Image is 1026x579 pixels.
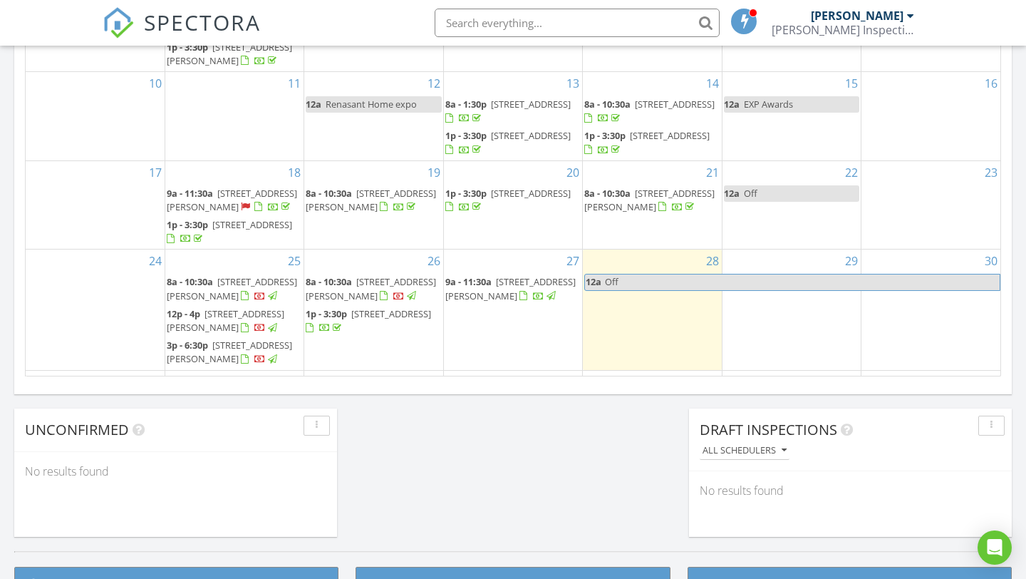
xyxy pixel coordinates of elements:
span: [STREET_ADDRESS] [491,129,571,142]
a: 1p - 3:30p [STREET_ADDRESS] [445,185,581,216]
td: Go to August 16, 2025 [861,72,1000,161]
td: Go to September 1, 2025 [165,370,304,417]
div: All schedulers [703,446,787,456]
td: Go to August 13, 2025 [443,72,582,161]
div: Open Intercom Messenger [978,531,1012,565]
span: [STREET_ADDRESS] [491,187,571,200]
span: 1p - 3:30p [306,307,347,320]
a: Go to August 30, 2025 [982,250,1000,272]
td: Go to September 3, 2025 [443,370,582,417]
a: 8a - 10:30a [STREET_ADDRESS][PERSON_NAME] [306,275,436,302]
a: 1p - 3:30p [STREET_ADDRESS] [167,217,302,247]
span: 1p - 3:30p [584,129,626,142]
span: 1p - 3:30p [167,41,208,53]
a: 1p - 3:30p [STREET_ADDRESS] [167,218,292,245]
a: 8a - 1:30p [STREET_ADDRESS] [445,96,581,127]
td: Go to September 5, 2025 [722,370,861,417]
td: Go to August 15, 2025 [722,72,861,161]
a: 8a - 10:30a [STREET_ADDRESS] [584,96,720,127]
a: 12p - 4p [STREET_ADDRESS][PERSON_NAME] [167,306,302,337]
a: 1p - 3:30p [STREET_ADDRESS] [445,128,581,158]
a: Go to August 20, 2025 [564,161,582,184]
td: Go to August 17, 2025 [26,160,165,250]
td: Go to August 11, 2025 [165,72,304,161]
a: Go to August 12, 2025 [425,72,443,95]
a: 3p - 6:30p [STREET_ADDRESS][PERSON_NAME] [167,337,302,368]
span: [STREET_ADDRESS][PERSON_NAME] [167,339,292,365]
a: 12p - 4p [STREET_ADDRESS][PERSON_NAME] [167,307,284,334]
td: Go to August 24, 2025 [26,250,165,370]
td: Go to August 26, 2025 [304,250,443,370]
a: Go to September 1, 2025 [291,371,304,394]
span: 1p - 3:30p [167,218,208,231]
a: Go to September 2, 2025 [431,371,443,394]
a: 8a - 10:30a [STREET_ADDRESS][PERSON_NAME] [584,187,715,213]
span: [STREET_ADDRESS] [630,129,710,142]
a: SPECTORA [103,19,261,49]
td: Go to August 12, 2025 [304,72,443,161]
td: Go to August 31, 2025 [26,370,165,417]
span: 8a - 10:30a [306,187,352,200]
span: Unconfirmed [25,420,129,439]
td: Go to August 22, 2025 [722,160,861,250]
span: 12p - 4p [167,307,200,320]
div: Chadwick Inspection Services, LLC [772,23,914,37]
span: [STREET_ADDRESS][PERSON_NAME] [167,187,297,213]
span: [STREET_ADDRESS][PERSON_NAME] [445,275,576,302]
span: 8a - 10:30a [167,275,213,288]
a: 9a - 11:30a [STREET_ADDRESS][PERSON_NAME] [167,187,297,213]
span: 12a [724,187,740,200]
a: 8a - 10:30a [STREET_ADDRESS][PERSON_NAME] [167,275,297,302]
input: Search everything... [435,9,720,37]
div: [PERSON_NAME] [811,9,903,23]
a: 8a - 10:30a [STREET_ADDRESS][PERSON_NAME] [306,274,441,304]
a: Go to September 3, 2025 [570,371,582,394]
a: 9a - 11:30a [STREET_ADDRESS][PERSON_NAME] [445,274,581,304]
a: Go to August 24, 2025 [146,250,165,272]
span: EXP Awards [744,98,793,111]
span: 12a [585,275,602,289]
span: [STREET_ADDRESS][PERSON_NAME] [167,41,292,67]
td: Go to August 25, 2025 [165,250,304,370]
a: Go to August 29, 2025 [842,250,861,272]
a: 9a - 11:30a [STREET_ADDRESS][PERSON_NAME] [167,185,302,216]
span: [STREET_ADDRESS][PERSON_NAME] [167,275,297,302]
a: Go to August 28, 2025 [703,250,722,272]
a: 1p - 3:30p [STREET_ADDRESS][PERSON_NAME] [167,39,302,70]
button: All schedulers [700,441,789,461]
span: [STREET_ADDRESS][PERSON_NAME] [306,187,436,213]
td: Go to August 19, 2025 [304,160,443,250]
span: Off [744,187,757,200]
span: 12a [306,98,321,111]
a: 3p - 6:30p [STREET_ADDRESS][PERSON_NAME] [167,339,292,365]
span: 3p - 6:30p [167,339,208,352]
a: Go to August 14, 2025 [703,72,722,95]
td: Go to August 14, 2025 [583,72,722,161]
a: Go to August 27, 2025 [564,250,582,272]
a: Go to September 4, 2025 [710,371,722,394]
span: 9a - 11:30a [445,275,492,288]
span: [STREET_ADDRESS] [635,98,715,111]
span: Off [605,275,618,288]
td: Go to August 28, 2025 [583,250,722,370]
td: Go to August 30, 2025 [861,250,1000,370]
a: Go to August 16, 2025 [982,72,1000,95]
span: SPECTORA [144,7,261,37]
a: 8a - 10:30a [STREET_ADDRESS][PERSON_NAME] [306,185,441,216]
a: 1p - 3:30p [STREET_ADDRESS] [584,129,710,155]
span: [STREET_ADDRESS][PERSON_NAME] [584,187,715,213]
a: Go to August 15, 2025 [842,72,861,95]
span: [STREET_ADDRESS] [212,218,292,231]
span: 8a - 10:30a [584,187,631,200]
a: Go to August 22, 2025 [842,161,861,184]
a: Go to August 10, 2025 [146,72,165,95]
a: 1p - 3:30p [STREET_ADDRESS] [445,187,571,213]
a: 8a - 10:30a [STREET_ADDRESS][PERSON_NAME] [167,274,302,304]
a: 1p - 3:30p [STREET_ADDRESS] [584,128,720,158]
a: Go to August 21, 2025 [703,161,722,184]
a: Go to August 25, 2025 [285,250,304,272]
td: Go to September 6, 2025 [861,370,1000,417]
a: Go to August 13, 2025 [564,72,582,95]
a: 1p - 3:30p [STREET_ADDRESS] [306,306,441,337]
span: 1p - 3:30p [445,187,487,200]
